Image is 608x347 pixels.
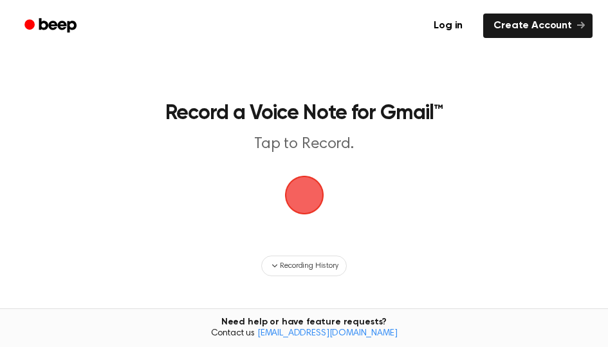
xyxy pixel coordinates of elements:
[261,256,346,276] button: Recording History
[285,176,324,214] img: Beep Logo
[8,328,600,340] span: Contact us
[139,134,469,155] p: Tap to Record.
[421,11,475,41] a: Log in
[139,103,469,124] h1: Record a Voice Note for Gmail™
[257,329,398,338] a: [EMAIL_ADDRESS][DOMAIN_NAME]
[15,14,88,39] a: Beep
[280,260,338,272] span: Recording History
[483,14,593,38] a: Create Account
